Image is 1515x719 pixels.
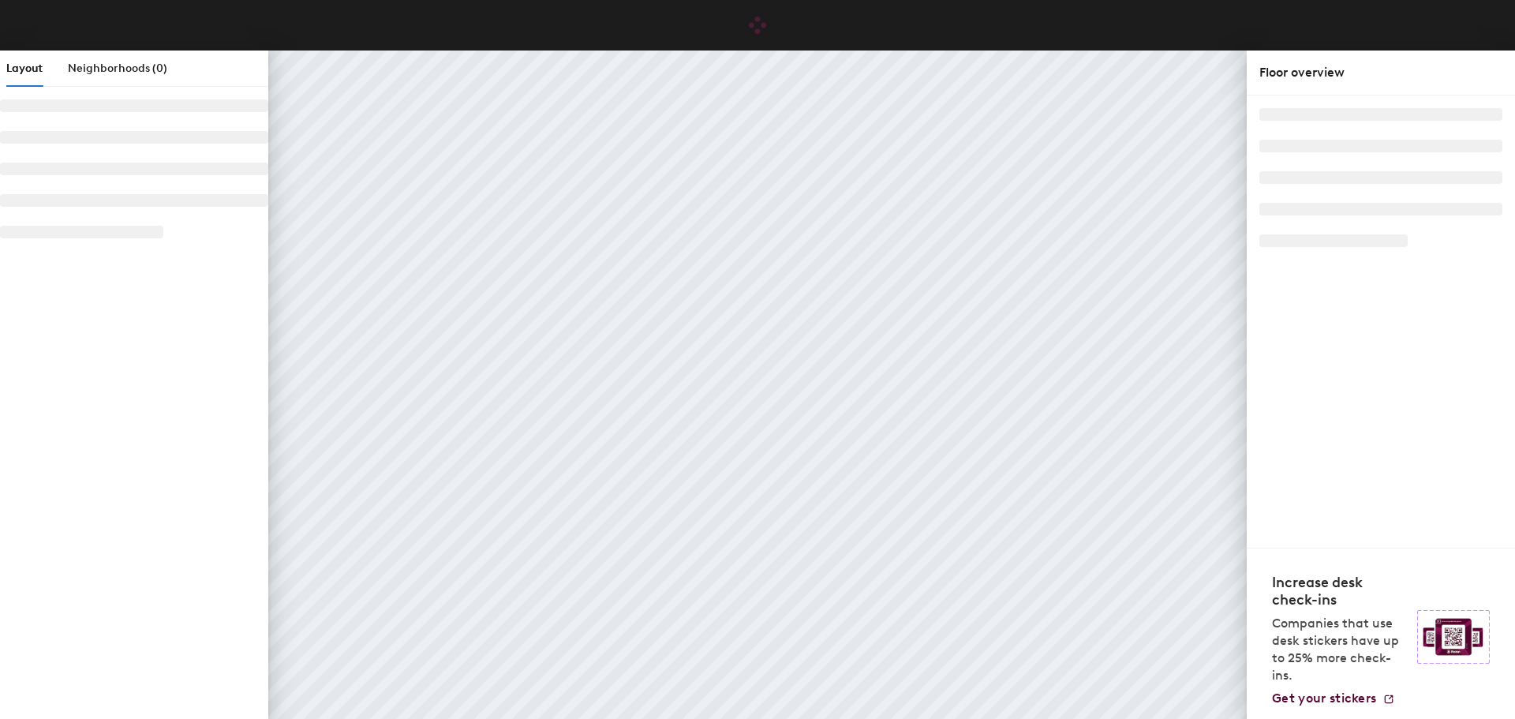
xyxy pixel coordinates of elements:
h4: Increase desk check-ins [1272,574,1408,609]
span: Get your stickers [1272,691,1376,706]
p: Companies that use desk stickers have up to 25% more check-ins. [1272,615,1408,684]
a: Get your stickers [1272,691,1395,706]
div: Floor overview [1259,63,1502,82]
span: Layout [6,62,43,75]
img: Sticker logo [1417,610,1490,664]
span: Neighborhoods (0) [68,62,167,75]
